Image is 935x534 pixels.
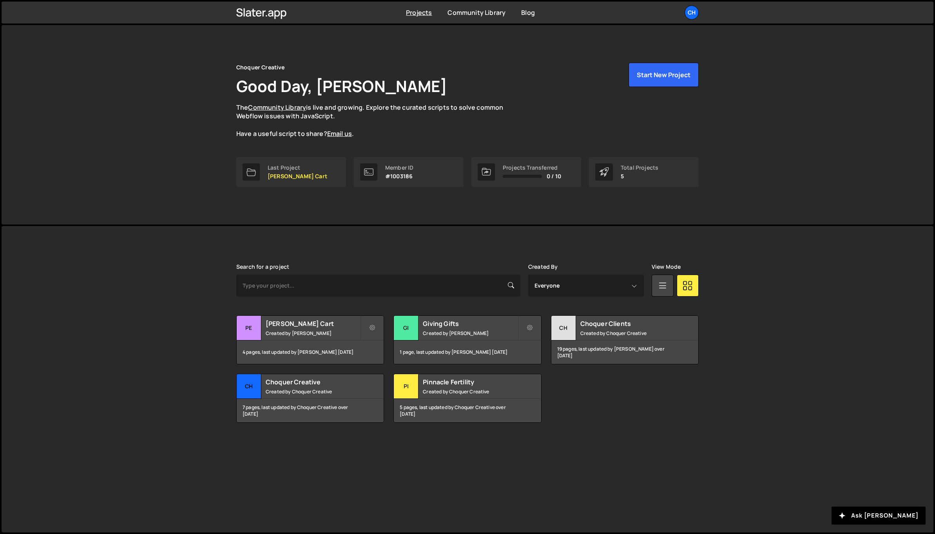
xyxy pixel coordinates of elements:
[423,330,517,337] small: Created by [PERSON_NAME]
[248,103,306,112] a: Community Library
[393,315,541,364] a: Gi Giving Gifts Created by [PERSON_NAME] 1 page, last updated by [PERSON_NAME] [DATE]
[448,8,506,17] a: Community Library
[237,374,261,399] div: Ch
[266,330,360,337] small: Created by [PERSON_NAME]
[423,378,517,386] h2: Pinnacle Fertility
[237,399,384,422] div: 7 pages, last updated by Choquer Creative over [DATE]
[236,264,289,270] label: Search for a project
[394,316,419,340] div: Gi
[629,63,699,87] button: Start New Project
[551,340,698,364] div: 19 pages, last updated by [PERSON_NAME] over [DATE]
[236,75,447,97] h1: Good Day, [PERSON_NAME]
[237,316,261,340] div: Pe
[266,378,360,386] h2: Choquer Creative
[268,173,327,179] p: [PERSON_NAME] Cart
[236,275,520,297] input: Type your project...
[393,374,541,423] a: Pi Pinnacle Fertility Created by Choquer Creative 5 pages, last updated by Choquer Creative over ...
[580,330,675,337] small: Created by Choquer Creative
[423,319,517,328] h2: Giving Gifts
[266,319,360,328] h2: [PERSON_NAME] Cart
[551,315,699,364] a: Ch Choquer Clients Created by Choquer Creative 19 pages, last updated by [PERSON_NAME] over [DATE]
[406,8,432,17] a: Projects
[394,374,419,399] div: Pi
[551,316,576,340] div: Ch
[266,388,360,395] small: Created by Choquer Creative
[327,129,352,138] a: Email us
[685,5,699,20] a: Ch
[547,173,561,179] span: 0 / 10
[236,103,518,138] p: The is live and growing. Explore the curated scripts to solve common Webflow issues with JavaScri...
[236,157,346,187] a: Last Project [PERSON_NAME] Cart
[237,340,384,364] div: 4 pages, last updated by [PERSON_NAME] [DATE]
[394,340,541,364] div: 1 page, last updated by [PERSON_NAME] [DATE]
[521,8,535,17] a: Blog
[385,173,413,179] p: #1003186
[621,173,658,179] p: 5
[385,165,413,171] div: Member ID
[621,165,658,171] div: Total Projects
[832,507,926,525] button: Ask [PERSON_NAME]
[236,315,384,364] a: Pe [PERSON_NAME] Cart Created by [PERSON_NAME] 4 pages, last updated by [PERSON_NAME] [DATE]
[236,63,285,72] div: Choquer Creative
[423,388,517,395] small: Created by Choquer Creative
[394,399,541,422] div: 5 pages, last updated by Choquer Creative over [DATE]
[528,264,558,270] label: Created By
[236,374,384,423] a: Ch Choquer Creative Created by Choquer Creative 7 pages, last updated by Choquer Creative over [D...
[652,264,681,270] label: View Mode
[580,319,675,328] h2: Choquer Clients
[268,165,327,171] div: Last Project
[503,165,561,171] div: Projects Transferred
